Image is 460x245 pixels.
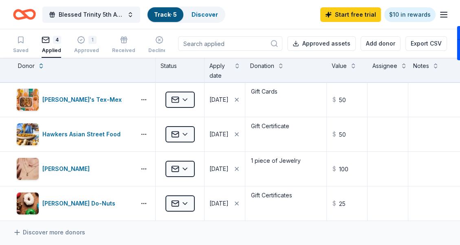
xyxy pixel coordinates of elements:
div: Value [332,61,347,71]
div: Approved [74,47,99,54]
button: Blessed Trinity 5th Anniversary Bingo [42,7,140,23]
a: Track· 5 [154,11,177,18]
div: Declined [148,47,170,54]
a: $10 in rewards [384,7,436,22]
button: 1Approved [74,33,99,58]
textarea: Gift Cards [246,83,326,116]
div: [PERSON_NAME] [42,164,93,174]
img: Image for Chuy's Tex-Mex [17,89,39,111]
button: Track· 5Discover [147,7,225,23]
a: Home [13,5,36,24]
div: [DATE] [209,129,229,139]
div: Donation [250,61,274,71]
img: Image for Kendra Scott [17,158,39,180]
button: Received [112,33,135,58]
textarea: Gift Certificates [246,187,326,220]
div: 1 [88,36,97,44]
a: Start free trial [320,7,381,22]
div: [PERSON_NAME] Do-Nuts [42,199,119,208]
button: [DATE] [205,117,245,151]
a: Discover [191,11,218,18]
div: Notes [413,61,429,71]
button: Add donor [361,36,401,51]
div: Donor [18,61,35,71]
button: Export CSV [405,36,447,51]
div: Received [112,47,135,54]
button: Image for Hawkers Asian Street FoodHawkers Asian Street Food [16,123,132,146]
div: Apply date [209,61,231,81]
div: Assignee [372,61,397,71]
textarea: Gift Certificate [246,118,326,151]
div: Hawkers Asian Street Food [42,129,124,139]
div: Saved [13,47,29,54]
button: [DATE] [205,152,245,186]
a: Discover more donors [13,227,85,237]
div: 4 [53,36,61,44]
div: [PERSON_NAME]'s Tex-Mex [42,95,125,105]
button: Declined [148,33,170,58]
div: Status [156,58,205,82]
img: Image for Hawkers Asian Street Food [17,123,39,145]
div: Applied [42,47,61,54]
button: Saved [13,33,29,58]
input: Search applied [178,36,282,51]
button: 4Applied [42,33,61,58]
button: Approved assets [287,36,356,51]
div: [DATE] [209,95,229,105]
div: [DATE] [209,199,229,208]
textarea: 1 piece of Jewelry [246,153,326,185]
img: Image for Shipley Do-Nuts [17,192,39,214]
div: [DATE] [209,164,229,174]
button: [DATE] [205,186,245,221]
button: Image for Chuy's Tex-Mex[PERSON_NAME]'s Tex-Mex [16,88,132,111]
button: Image for Shipley Do-Nuts[PERSON_NAME] Do-Nuts [16,192,132,215]
span: Blessed Trinity 5th Anniversary Bingo [59,10,124,20]
button: Image for Kendra Scott[PERSON_NAME] [16,157,132,180]
button: [DATE] [205,83,245,117]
